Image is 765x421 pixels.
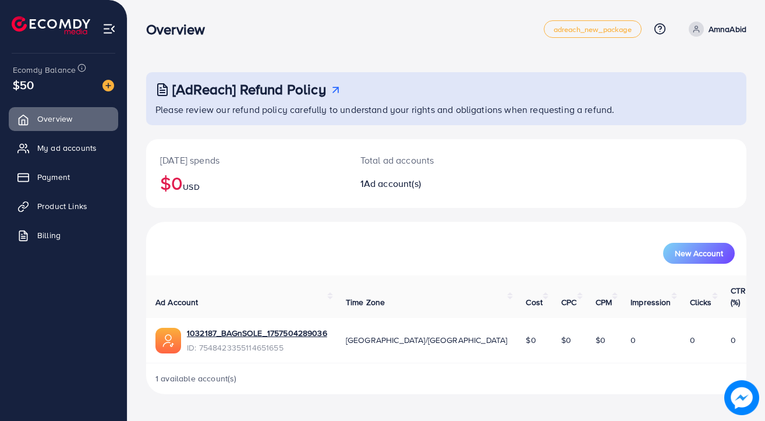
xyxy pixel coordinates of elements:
span: Impression [631,296,671,308]
img: menu [102,22,116,36]
span: Time Zone [346,296,385,308]
span: 0 [631,334,636,346]
span: New Account [675,249,723,257]
a: Product Links [9,194,118,218]
h3: Overview [146,21,214,38]
img: image [724,380,759,415]
h2: $0 [160,172,332,194]
img: ic-ads-acc.e4c84228.svg [155,328,181,353]
a: Overview [9,107,118,130]
span: Overview [37,113,72,125]
span: CPC [561,296,576,308]
span: Ad account(s) [364,177,421,190]
span: CTR (%) [731,285,746,308]
button: New Account [663,243,735,264]
span: 0 [731,334,736,346]
a: Payment [9,165,118,189]
h2: 1 [360,178,483,189]
img: logo [12,16,90,34]
span: ID: 7548423355114651655 [187,342,327,353]
span: Cost [526,296,543,308]
span: $0 [526,334,536,346]
span: [GEOGRAPHIC_DATA]/[GEOGRAPHIC_DATA] [346,334,508,346]
h3: [AdReach] Refund Policy [172,81,326,98]
span: $0 [596,334,605,346]
a: My ad accounts [9,136,118,160]
span: CPM [596,296,612,308]
span: Payment [37,171,70,183]
a: Billing [9,224,118,247]
span: adreach_new_package [554,26,632,33]
span: Clicks [690,296,712,308]
img: image [102,80,114,91]
span: Billing [37,229,61,241]
p: Total ad accounts [360,153,483,167]
span: 1 available account(s) [155,373,237,384]
span: Product Links [37,200,87,212]
span: USD [183,181,199,193]
a: adreach_new_package [544,20,642,38]
span: My ad accounts [37,142,97,154]
a: AmnaAbid [684,22,746,37]
p: [DATE] spends [160,153,332,167]
a: 1032187_BAGnSOLE_1757504289036 [187,327,327,339]
span: $50 [13,76,34,93]
span: Ad Account [155,296,199,308]
p: Please review our refund policy carefully to understand your rights and obligations when requesti... [155,102,739,116]
span: Ecomdy Balance [13,64,76,76]
span: 0 [690,334,695,346]
span: $0 [561,334,571,346]
p: AmnaAbid [709,22,746,36]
